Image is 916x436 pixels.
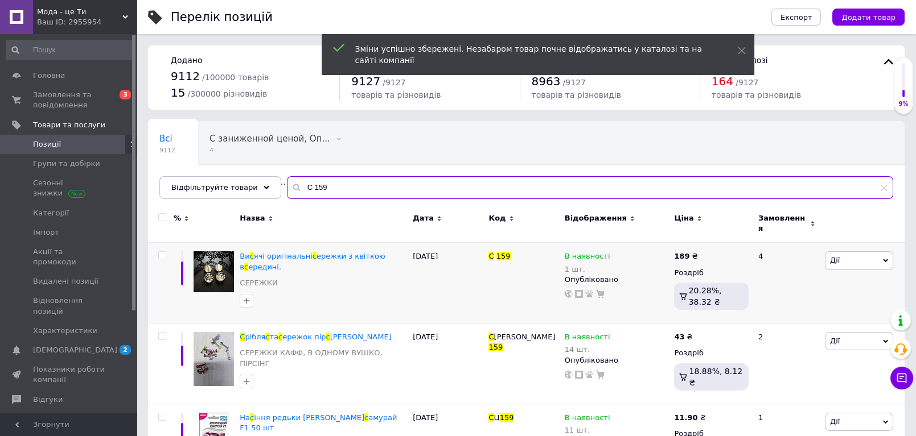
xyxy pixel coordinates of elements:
span: Додано [171,56,202,65]
div: ₴ [674,332,692,342]
span: С [240,333,245,341]
span: с [265,333,269,341]
span: іння редьки [PERSON_NAME] [254,413,364,422]
span: С [488,333,494,341]
div: 9% [894,100,913,108]
div: Роздріб [674,348,749,358]
span: В наявності [565,252,610,264]
span: 15 [171,86,185,99]
span: товарів та різновидів [532,90,621,99]
div: 1 шт. [565,265,610,273]
button: Додати товар [832,9,905,26]
a: СЕРЕЖКИ [240,278,277,288]
span: Дії [830,256,840,264]
div: Перелік позицій [171,11,273,23]
span: На [240,413,250,422]
span: Дії [830,417,840,426]
div: 11 шт. [565,426,610,434]
span: с [313,252,317,260]
span: [DEMOGRAPHIC_DATA] [33,345,117,355]
span: 9112 [171,69,200,83]
span: Показники роботи компанії [33,364,105,385]
span: Ви [240,252,249,260]
span: ячі оригінальні [254,252,313,260]
span: товарів та різновидів [351,90,441,99]
a: Насіння редьки [PERSON_NAME]самурай F1 50 шт [240,413,397,432]
span: Відображення [565,213,627,223]
b: 43 [674,333,684,341]
div: 2 [751,323,822,404]
span: 159 [496,252,511,260]
button: Експорт [771,9,821,26]
span: с [326,333,330,341]
span: 9127 [351,74,380,88]
a: Сріблястасережок пірс[PERSON_NAME] [240,333,391,341]
span: 8963 [532,74,561,88]
span: товарів та різновидів [712,90,801,99]
span: Дата [413,213,434,223]
span: Головна [33,70,65,81]
span: Групи та добірки [33,159,100,169]
span: Видалені позиції [33,276,98,286]
span: [PERSON_NAME] [330,333,392,341]
span: с [364,413,368,422]
div: ₴ [674,251,697,261]
span: / 9127 [383,78,405,87]
div: Зміни успішно збережені. Незабаром товар почне відображатись у каталозі та на сайті компанії [355,43,709,66]
span: В наявності [565,413,610,425]
div: 14 шт. [565,345,610,354]
span: Всі [159,134,172,144]
span: С [488,413,494,422]
span: с [250,413,254,422]
span: 2 [120,345,131,355]
span: 159 [488,343,503,351]
span: 18.88%, 8.12 ₴ [689,367,742,387]
a: СЕРЕЖКИ КАФФ, В ОДНОМУ ВУШКО, ПІРСІНГ [240,348,407,368]
span: 4 [210,146,330,155]
span: Відфільтруйте товари [171,183,258,192]
span: / 100000 товарів [202,73,269,82]
div: Ваш ID: 2955954 [37,17,137,27]
div: [DATE] [410,323,486,404]
span: [PERSON_NAME], ПРЯНОСТ... [159,177,286,187]
span: с [278,333,282,341]
span: Ціна [674,213,693,223]
span: с [250,252,254,260]
b: 189 [674,252,689,260]
span: / 9127 [563,78,586,87]
span: та [270,333,279,341]
span: с [244,263,248,271]
span: Мода - це Ти [37,7,122,17]
span: Замовлення [758,213,807,234]
input: Пошук по назві позиції, артикулу і пошуковим запитам [287,176,893,199]
div: ₴ [674,413,705,423]
span: Товари та послуги [33,120,105,130]
span: 9112 [159,146,175,155]
span: Імпорт [33,227,59,238]
span: Ц [494,413,500,422]
button: Чат з покупцем [890,367,913,389]
span: Відгуки [33,395,63,405]
span: Категорії [33,208,69,218]
div: Опубліковано [565,355,669,366]
span: рібля [245,333,265,341]
span: 159 [500,413,514,422]
span: / 9127 [736,78,758,87]
span: Сезонні знижки [33,178,105,198]
span: Позиції [33,139,61,150]
a: Висячі оригінальнісережки з квіткою всередині. [240,252,385,271]
span: С заниженной ценой, Оп... [210,134,330,144]
span: Замовлення та повідомлення [33,90,105,110]
input: Пошук [6,40,134,60]
div: С заниженной ценой, Опубликованные [198,122,353,165]
span: ережки з квіткою в [240,252,385,271]
span: 164 [712,74,733,88]
span: % [174,213,181,223]
span: Код [488,213,506,223]
span: Дії [830,337,840,345]
div: 4 [751,243,822,323]
span: Відновлення позицій [33,296,105,316]
img: Серебристая серьга пирсинг штанга [194,332,234,386]
span: С [488,252,494,260]
span: ередині. [248,263,281,271]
